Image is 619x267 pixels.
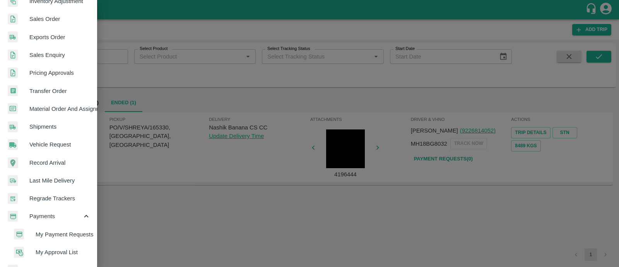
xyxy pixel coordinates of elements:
span: Regrade Trackers [29,194,91,203]
img: payment [8,211,18,222]
span: Exports Order [29,33,91,41]
img: whTransfer [8,85,18,96]
span: Record Arrival [29,158,91,167]
span: Last Mile Delivery [29,176,91,185]
img: vehicle [8,139,18,150]
img: sales [8,14,18,25]
a: paymentMy Payment Requests [6,226,97,243]
span: Transfer Order [29,87,91,95]
img: sales [8,67,18,79]
a: approvalMy Approval List [6,243,97,261]
img: whTracker [8,193,18,204]
img: shipments [8,31,18,43]
img: delivery [8,175,18,186]
span: Material Order And Assignment [29,105,91,113]
img: recordArrival [8,157,18,168]
span: Vehicle Request [29,140,91,149]
span: Payments [29,212,82,220]
img: centralMaterial [8,103,18,114]
span: Sales Order [29,15,91,23]
span: My Payment Requests [36,230,91,239]
img: approval [14,246,24,258]
img: shipments [8,121,18,133]
span: My Approval List [36,248,91,257]
span: Pricing Approvals [29,69,91,77]
span: Sales Enquiry [29,51,91,59]
img: payment [14,229,24,240]
span: Shipments [29,122,91,131]
img: sales [8,50,18,61]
